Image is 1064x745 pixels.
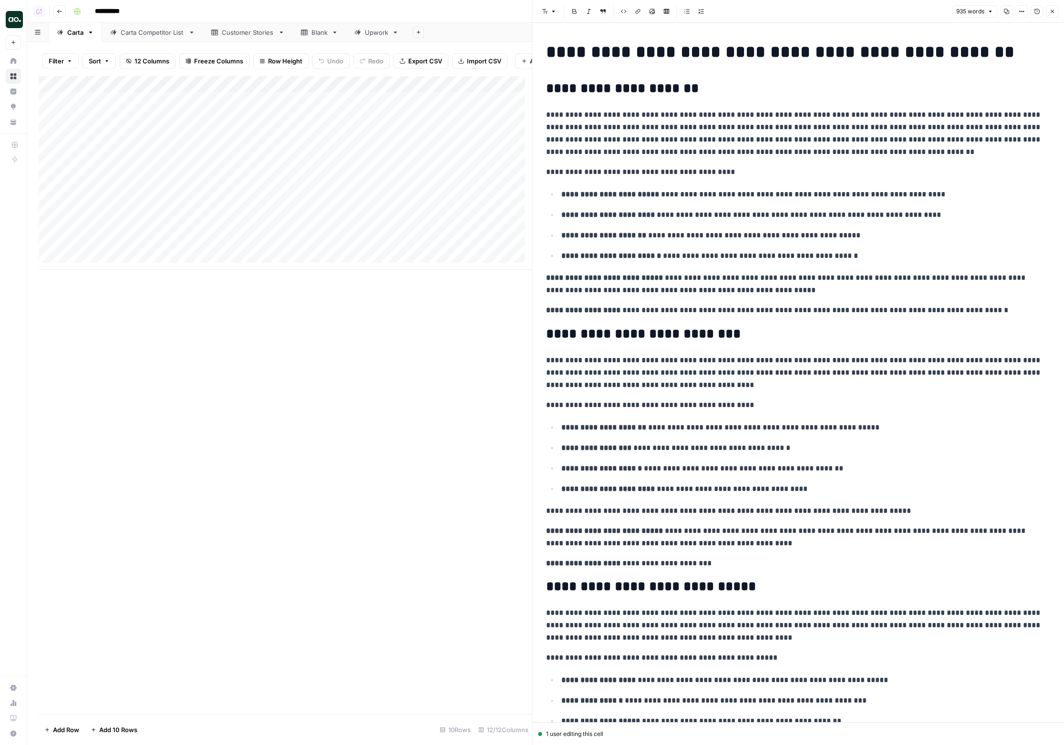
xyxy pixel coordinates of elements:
[253,53,309,69] button: Row Height
[179,53,249,69] button: Freeze Columns
[952,5,997,18] button: 935 words
[67,28,83,37] div: Carta
[102,23,203,42] a: Carta Competitor List
[327,56,343,66] span: Undo
[120,53,176,69] button: 12 Columns
[6,53,21,69] a: Home
[436,722,475,737] div: 10 Rows
[6,11,23,28] img: AirOps Builders Logo
[49,23,102,42] a: Carta
[6,69,21,84] a: Browse
[346,23,407,42] a: Upwork
[83,53,116,69] button: Sort
[85,722,143,737] button: Add 10 Rows
[6,99,21,114] a: Opportunities
[368,56,383,66] span: Redo
[89,56,101,66] span: Sort
[393,53,448,69] button: Export CSV
[6,8,21,31] button: Workspace: AirOps Builders
[222,28,274,37] div: Customer Stories
[467,56,501,66] span: Import CSV
[956,7,984,16] span: 935 words
[452,53,507,69] button: Import CSV
[53,725,79,735] span: Add Row
[353,53,390,69] button: Redo
[6,711,21,726] a: Learning Hub
[6,726,21,741] button: Help + Support
[6,680,21,695] a: Settings
[293,23,346,42] a: Blank
[311,28,328,37] div: Blank
[538,730,1059,738] div: 1 user editing this cell
[194,56,243,66] span: Freeze Columns
[134,56,169,66] span: 12 Columns
[203,23,293,42] a: Customer Stories
[6,695,21,711] a: Usage
[99,725,137,735] span: Add 10 Rows
[121,28,185,37] div: Carta Competitor List
[365,28,388,37] div: Upwork
[475,722,532,737] div: 12/12 Columns
[408,56,442,66] span: Export CSV
[42,53,79,69] button: Filter
[6,84,21,99] a: Insights
[39,722,85,737] button: Add Row
[515,53,573,69] button: Add Column
[49,56,64,66] span: Filter
[6,114,21,130] a: Your Data
[312,53,350,69] button: Undo
[268,56,302,66] span: Row Height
